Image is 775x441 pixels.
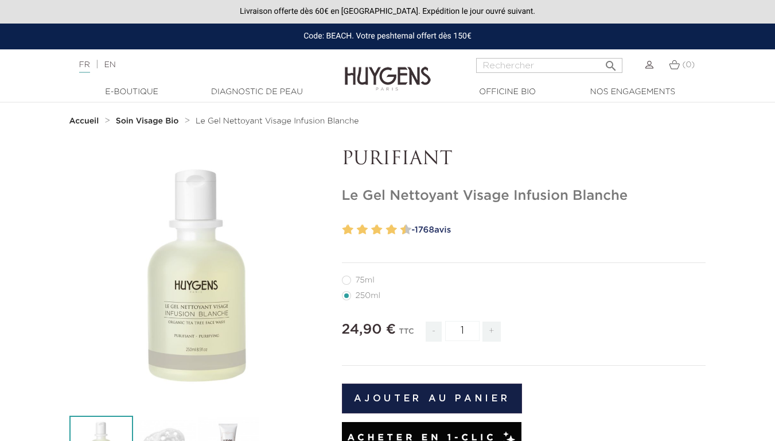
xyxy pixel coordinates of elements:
[388,222,397,238] label: 8
[340,222,344,238] label: 1
[575,86,690,98] a: Nos engagements
[73,58,314,72] div: |
[398,222,402,238] label: 9
[482,322,501,342] span: +
[104,61,115,69] a: EN
[342,291,394,300] label: 250ml
[116,117,179,125] strong: Soin Visage Bio
[426,322,442,342] span: -
[355,222,359,238] label: 3
[116,117,182,126] a: Soin Visage Bio
[79,61,90,73] a: FR
[342,323,396,336] span: 24,90 €
[682,61,695,69] span: (0)
[415,226,434,234] span: 1768
[196,117,359,125] span: Le Gel Nettoyant Visage Infusion Blanche
[69,117,99,125] strong: Accueil
[601,55,621,70] button: 
[403,222,411,238] label: 10
[200,86,314,98] a: Diagnostic de peau
[342,276,388,285] label: 75ml
[450,86,565,98] a: Officine Bio
[359,222,368,238] label: 4
[342,384,523,413] button: Ajouter au panier
[383,222,387,238] label: 7
[342,149,706,171] p: PURIFIANT
[75,86,189,98] a: E-Boutique
[476,58,622,73] input: Rechercher
[342,188,706,204] h1: Le Gel Nettoyant Visage Infusion Blanche
[399,319,414,350] div: TTC
[374,222,383,238] label: 6
[604,56,618,69] i: 
[369,222,373,238] label: 5
[445,321,480,341] input: Quantité
[196,117,359,126] a: Le Gel Nettoyant Visage Infusion Blanche
[69,117,102,126] a: Accueil
[408,222,706,239] a: -1768avis
[345,48,431,92] img: Huygens
[345,222,353,238] label: 2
